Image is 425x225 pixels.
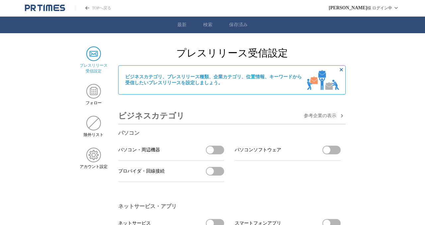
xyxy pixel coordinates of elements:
a: 検索 [203,22,212,28]
span: [PERSON_NAME] [329,5,367,11]
a: 保存済み [229,22,248,28]
span: プロバイダ・回線接続 [118,168,165,174]
a: PR TIMESのトップページはこちら [25,4,65,12]
button: 参考企業の表示 [304,112,346,120]
img: 除外リスト [86,116,101,130]
span: パソコンソフトウェア [235,147,281,153]
span: ビジネスカテゴリ、プレスリリース種類、企業カテゴリ、位置情報、キーワードから 受信したいプレスリリースを設定しましょう。 [125,74,302,86]
span: フォロー [86,100,102,106]
span: プレスリリース 受信設定 [80,63,108,74]
img: アカウント設定 [86,148,101,162]
a: アカウント設定アカウント設定 [79,148,108,170]
h3: ビジネスカテゴリ [118,108,185,124]
img: プレスリリース 受信設定 [86,46,101,61]
span: 参考企業の 表示 [304,113,336,119]
img: フォロー [86,84,101,99]
span: パソコン・周辺機器 [118,147,160,153]
span: アカウント設定 [80,164,108,170]
a: 最新 [177,22,187,28]
h2: プレスリリース受信設定 [118,46,346,60]
a: PR TIMESのトップページはこちら [75,5,111,11]
span: 除外リスト [84,132,104,138]
a: フォローフォロー [79,84,108,106]
button: 非表示にする [337,66,345,74]
a: 除外リスト除外リスト [79,116,108,138]
h3: パソコン [118,130,341,137]
h3: ネットサービス・アプリ [118,203,341,210]
a: プレスリリース 受信設定プレスリリース 受信設定 [79,46,108,74]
